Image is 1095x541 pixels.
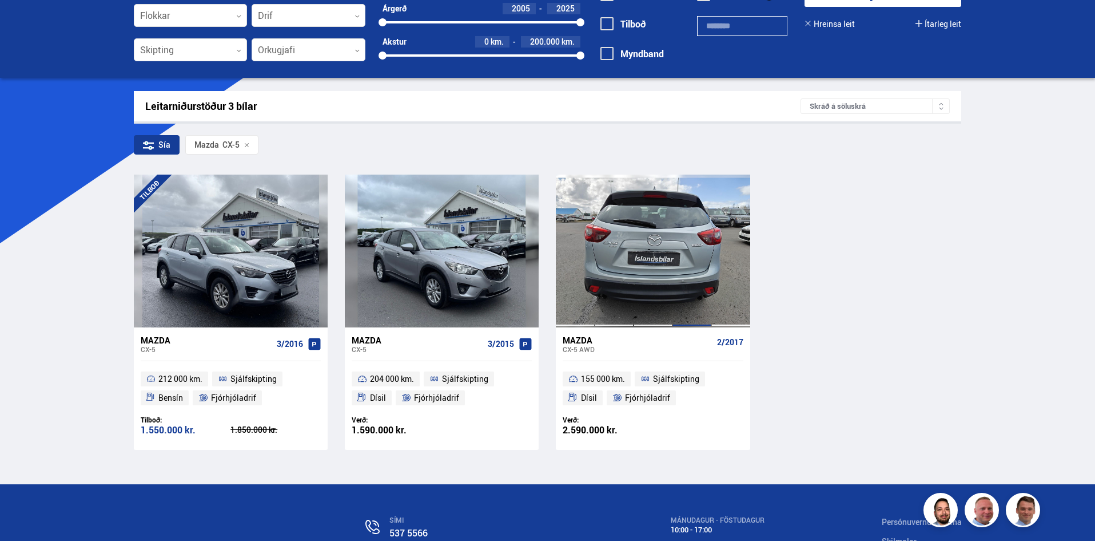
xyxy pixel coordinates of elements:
div: Akstur [383,37,407,46]
a: Mazda CX-5 3/2016 212 000 km. Sjálfskipting Bensín Fjórhjóladrif Tilboð: 1.550.000 kr. 1.850.000 kr. [134,327,328,450]
div: Verð: [352,416,442,424]
span: CX-5 [194,140,240,149]
div: Árgerð [383,4,407,13]
div: CX-5 [352,345,483,353]
span: 2/2017 [717,338,743,347]
span: 3/2015 [488,339,514,349]
span: 155 000 km. [581,372,625,386]
label: Tilboð [600,19,646,29]
span: Sjálfskipting [442,372,488,386]
div: Mazda [352,335,483,345]
span: 0 [484,36,489,47]
span: Fjórhjóladrif [625,391,670,405]
div: 10:00 - 17:00 [671,526,764,534]
a: 537 5566 [389,527,428,539]
div: CX-5 [141,345,272,353]
span: Bensín [158,391,183,405]
span: km. [491,37,504,46]
img: FbJEzSuNWCJXmdc-.webp [1008,495,1042,529]
span: 204 000 km. [370,372,414,386]
span: 3/2016 [277,339,303,349]
span: 2005 [512,3,530,14]
div: CX-5 AWD [563,345,712,353]
span: Sjálfskipting [653,372,699,386]
button: Opna LiveChat spjallviðmót [9,5,43,39]
span: Fjórhjóladrif [414,391,459,405]
span: 200.000 [530,36,560,47]
button: Hreinsa leit [805,19,855,29]
div: Skráð á söluskrá [801,98,950,114]
a: Mazda CX-5 AWD 2/2017 155 000 km. Sjálfskipting Dísil Fjórhjóladrif Verð: 2.590.000 kr. [556,327,750,450]
div: 1.590.000 kr. [352,425,442,435]
div: Mazda [194,140,219,149]
span: 2025 [556,3,575,14]
img: n0V2lOsqF3l1V2iz.svg [365,520,380,534]
span: Dísil [370,391,386,405]
label: Myndband [600,49,664,59]
div: SÍMI [389,516,554,524]
div: 1.550.000 kr. [141,425,231,435]
div: Sía [134,135,180,155]
div: Mazda [563,335,712,345]
span: Dísil [581,391,597,405]
a: Mazda CX-5 3/2015 204 000 km. Sjálfskipting Dísil Fjórhjóladrif Verð: 1.590.000 kr. [345,327,539,450]
span: Fjórhjóladrif [211,391,256,405]
div: 2.590.000 kr. [563,425,653,435]
button: Ítarleg leit [915,19,961,29]
a: Persónuverndarstefna [882,516,962,527]
div: 1.850.000 kr. [230,426,321,434]
span: km. [562,37,575,46]
div: Tilboð: [141,416,231,424]
span: Sjálfskipting [230,372,277,386]
span: 212 000 km. [158,372,202,386]
div: Mazda [141,335,272,345]
div: Leitarniðurstöður 3 bílar [145,100,801,112]
div: MÁNUDAGUR - FÖSTUDAGUR [671,516,764,524]
div: Verð: [563,416,653,424]
img: nhp88E3Fdnt1Opn2.png [925,495,959,529]
img: siFngHWaQ9KaOqBr.png [966,495,1001,529]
